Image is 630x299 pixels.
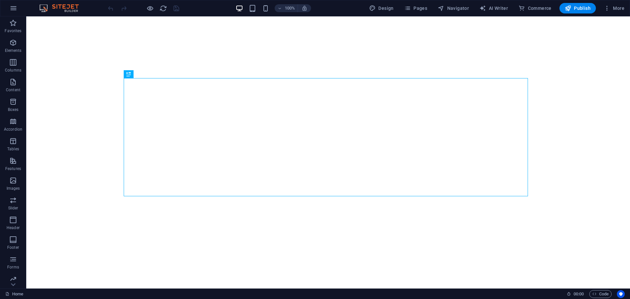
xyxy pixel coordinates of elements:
[369,5,394,11] span: Design
[589,290,612,298] button: Code
[578,291,579,296] span: :
[5,28,21,33] p: Favorites
[7,146,19,152] p: Tables
[5,68,21,73] p: Columns
[567,290,584,298] h6: Session time
[518,5,552,11] span: Commerce
[5,166,21,171] p: Features
[601,3,627,13] button: More
[7,186,20,191] p: Images
[477,3,511,13] button: AI Writer
[8,107,19,112] p: Boxes
[617,290,625,298] button: Usercentrics
[284,4,295,12] h6: 100%
[5,48,22,53] p: Elements
[159,5,167,12] i: Reload page
[574,290,584,298] span: 00 00
[4,127,22,132] p: Accordion
[404,5,427,11] span: Pages
[6,87,20,93] p: Content
[159,4,167,12] button: reload
[592,290,609,298] span: Code
[438,5,469,11] span: Navigator
[604,5,624,11] span: More
[565,5,591,11] span: Publish
[7,265,19,270] p: Forms
[559,3,596,13] button: Publish
[402,3,430,13] button: Pages
[516,3,554,13] button: Commerce
[146,4,154,12] button: Click here to leave preview mode and continue editing
[275,4,298,12] button: 100%
[479,5,508,11] span: AI Writer
[7,225,20,230] p: Header
[367,3,396,13] div: Design (Ctrl+Alt+Y)
[8,205,18,211] p: Slider
[38,4,87,12] img: Editor Logo
[302,5,307,11] i: On resize automatically adjust zoom level to fit chosen device.
[367,3,396,13] button: Design
[435,3,472,13] button: Navigator
[5,290,23,298] a: Click to cancel selection. Double-click to open Pages
[7,245,19,250] p: Footer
